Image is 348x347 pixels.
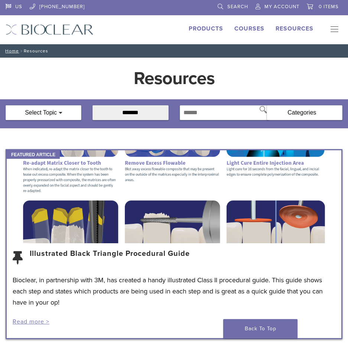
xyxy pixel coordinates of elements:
span: 0 items [319,4,339,10]
img: Bioclear [6,24,94,35]
a: Home [3,48,19,54]
a: Illustrated Black Triangle Procedural Guide [30,249,190,267]
div: Select Topic [6,106,81,120]
div: Categories [267,106,342,120]
p: Bioclear, in partnership with 3M, has created a handy illustrated Class II procedural guide. This... [13,274,335,308]
a: Resources [276,25,313,32]
a: Back To Top [223,319,297,338]
span: My Account [264,4,299,10]
h1: Resources [6,70,342,87]
a: Courses [234,25,264,32]
a: Products [189,25,223,32]
span: / [19,49,24,53]
a: Read more > [13,318,49,325]
span: Search [227,4,248,10]
nav: Primary Navigation [325,24,342,35]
